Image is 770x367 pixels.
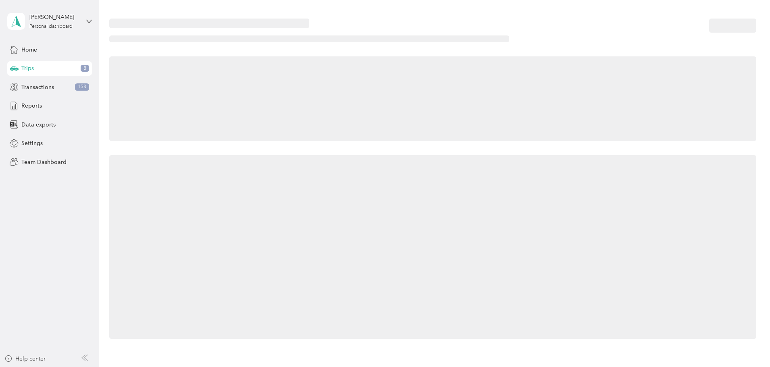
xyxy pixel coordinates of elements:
[75,83,89,91] span: 153
[21,102,42,110] span: Reports
[29,24,73,29] div: Personal dashboard
[21,64,34,73] span: Trips
[725,322,770,367] iframe: Everlance-gr Chat Button Frame
[21,83,54,91] span: Transactions
[21,139,43,147] span: Settings
[21,158,67,166] span: Team Dashboard
[81,65,89,72] span: 8
[4,355,46,363] button: Help center
[21,46,37,54] span: Home
[21,120,56,129] span: Data exports
[29,13,80,21] div: [PERSON_NAME]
